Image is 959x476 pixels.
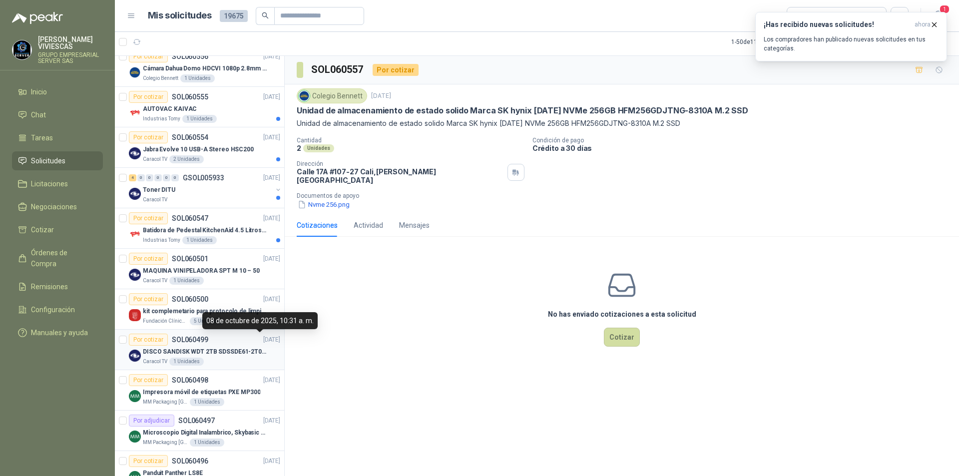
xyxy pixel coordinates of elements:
[129,91,168,103] div: Por cotizar
[31,247,93,269] span: Órdenes de Compra
[12,174,103,193] a: Licitaciones
[793,10,814,21] div: Todas
[263,133,280,142] p: [DATE]
[163,174,170,181] div: 0
[143,185,175,195] p: Toner DITU
[939,4,950,14] span: 1
[12,12,63,24] img: Logo peakr
[263,376,280,385] p: [DATE]
[169,155,204,163] div: 2 Unidades
[178,417,215,424] p: SOL060497
[129,431,141,443] img: Company Logo
[190,398,224,406] div: 1 Unidades
[263,214,280,223] p: [DATE]
[143,266,260,276] p: MAQUINA VINIPELADORA SPT M 10 – 50
[31,304,75,315] span: Configuración
[115,127,284,168] a: Por cotizarSOL060554[DATE] Company LogoJabra Evolve 10 USB-A Stereo HSC200Caracol TV2 Unidades
[263,254,280,264] p: [DATE]
[129,228,141,240] img: Company Logo
[129,131,168,143] div: Por cotizar
[129,350,141,362] img: Company Logo
[373,64,419,76] div: Por cotizar
[297,144,301,152] p: 2
[129,334,168,346] div: Por cotizar
[129,188,141,200] img: Company Logo
[148,8,212,23] h1: Mis solicitudes
[129,309,141,321] img: Company Logo
[143,439,188,447] p: MM Packaging [GEOGRAPHIC_DATA]
[31,155,65,166] span: Solicitudes
[755,12,947,61] button: ¡Has recibido nuevas solicitudes!ahora Los compradores han publicado nuevas solicitudes en tus ca...
[263,92,280,102] p: [DATE]
[31,86,47,97] span: Inicio
[297,220,338,231] div: Cotizaciones
[129,269,141,281] img: Company Logo
[115,249,284,289] a: Por cotizarSOL060501[DATE] Company LogoMAQUINA VINIPELADORA SPT M 10 – 50Caracol TV1 Unidades
[143,115,180,123] p: Industrias Tomy
[297,105,748,116] p: Unidad de almacenamiento de estado solido Marca SK hynix [DATE] NVMe 256GB HFM256GDJTNG-8310A M.2...
[303,144,334,152] div: Unidades
[764,20,911,29] h3: ¡Has recibido nuevas solicitudes!
[297,199,351,210] button: Nvme 256.png
[172,93,208,100] p: SOL060555
[180,74,215,82] div: 1 Unidades
[297,118,947,129] p: Unidad de almacenamiento de estado solido Marca SK hynix [DATE] NVMe 256GB HFM256GDJTNG-8310A M.2...
[172,134,208,141] p: SOL060554
[129,374,168,386] div: Por cotizar
[371,91,391,101] p: [DATE]
[172,336,208,343] p: SOL060499
[263,295,280,304] p: [DATE]
[154,174,162,181] div: 0
[129,390,141,402] img: Company Logo
[129,147,141,159] img: Company Logo
[764,35,939,53] p: Los compradores han publicado nuevas solicitudes en tus categorías.
[129,107,141,119] img: Company Logo
[172,215,208,222] p: SOL060547
[143,196,167,204] p: Caracol TV
[143,347,267,357] p: DISCO SANDISK WDT 2TB SDSSDE61-2T00-G25
[220,10,248,22] span: 19675
[297,167,503,184] p: Calle 17A #107-27 Cali , [PERSON_NAME][GEOGRAPHIC_DATA]
[129,66,141,78] img: Company Logo
[915,20,931,29] span: ahora
[143,428,267,438] p: Microscopio Digital Inalambrico, Skybasic 50x-1000x, Ampliac
[190,317,224,325] div: 5 Unidades
[172,458,208,465] p: SOL060496
[31,327,88,338] span: Manuales y ayuda
[137,174,145,181] div: 0
[12,323,103,342] a: Manuales y ayuda
[143,317,188,325] p: Fundación Clínica Shaio
[143,277,167,285] p: Caracol TV
[115,370,284,411] a: Por cotizarSOL060498[DATE] Company LogoImpresora móvil de etiquetas PXE MP300MM Packaging [GEOGRA...
[115,46,284,87] a: Por cotizarSOL060556[DATE] Company LogoCámara Dahua Domo HDCVI 1080p 2.8mm IP67 Led IR 30m mts no...
[263,335,280,345] p: [DATE]
[171,174,179,181] div: 0
[12,40,31,59] img: Company Logo
[129,455,168,467] div: Por cotizar
[115,87,284,127] a: Por cotizarSOL060555[DATE] Company LogoAUTOVAC KAIVACIndustrias Tomy1 Unidades
[129,253,168,265] div: Por cotizar
[299,90,310,101] img: Company Logo
[31,109,46,120] span: Chat
[143,74,178,82] p: Colegio Bennett
[169,277,204,285] div: 1 Unidades
[182,115,217,123] div: 1 Unidades
[12,277,103,296] a: Remisiones
[146,174,153,181] div: 0
[143,388,260,397] p: Impresora móvil de etiquetas PXE MP300
[115,330,284,370] a: Por cotizarSOL060499[DATE] Company LogoDISCO SANDISK WDT 2TB SDSSDE61-2T00-G25Caracol TV1 Unidades
[532,137,955,144] p: Condición de pago
[38,52,103,64] p: GRUPO EMPRESARIAL SERVER SAS
[262,12,269,19] span: search
[263,457,280,466] p: [DATE]
[129,172,282,204] a: 4 0 0 0 0 0 GSOL005933[DATE] Company LogoToner DITUCaracol TV
[129,212,168,224] div: Por cotizar
[143,226,267,235] p: Batidora de Pedestal KitchenAid 4.5 Litros Delux Plateado
[731,34,800,50] div: 1 - 50 de 11730
[12,151,103,170] a: Solicitudes
[311,62,365,77] h3: SOL060557
[297,192,955,199] p: Documentos de apoyo
[202,312,318,329] div: 08 de octubre de 2025, 10:31 a. m.
[12,197,103,216] a: Negociaciones
[143,398,188,406] p: MM Packaging [GEOGRAPHIC_DATA]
